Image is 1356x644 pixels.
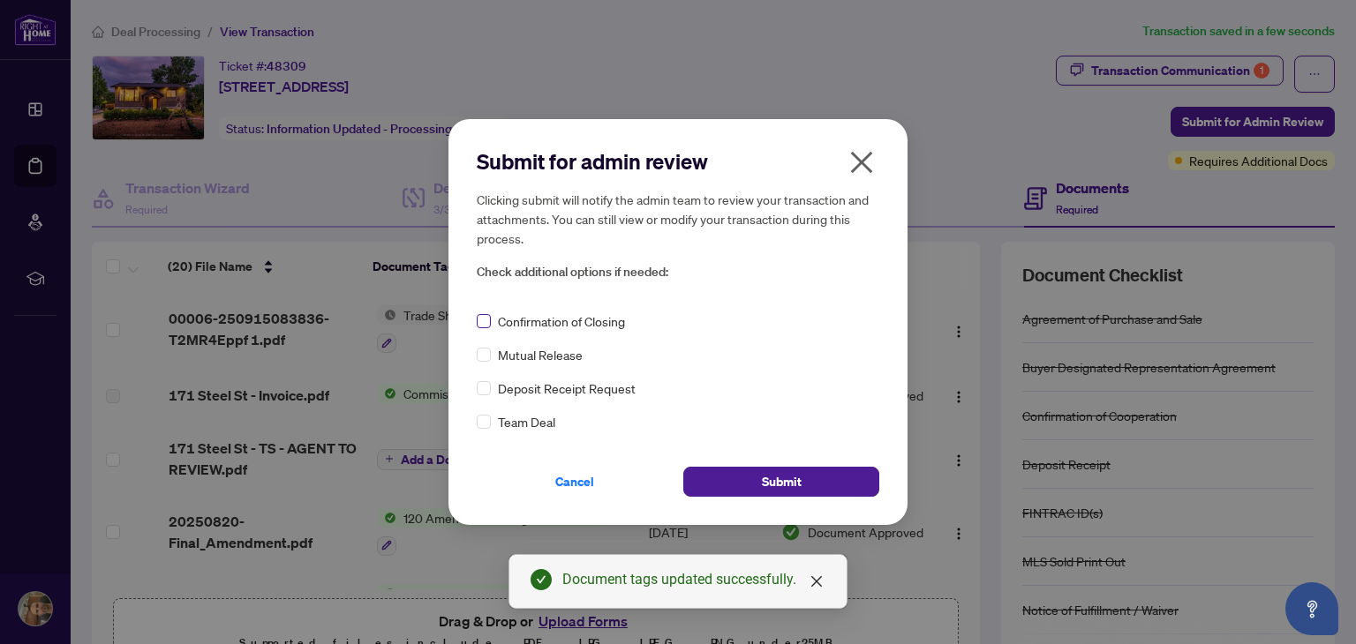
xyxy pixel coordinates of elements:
span: Mutual Release [498,345,583,364]
span: close [810,574,824,588]
button: Open asap [1285,582,1338,635]
a: Close [807,572,826,591]
span: Check additional options if needed: [477,262,879,282]
button: Submit [683,467,879,497]
h2: Submit for admin review [477,147,879,176]
span: Deposit Receipt Request [498,378,636,398]
span: Cancel [555,468,594,496]
span: close [847,148,876,176]
span: Confirmation of Closing [498,311,625,331]
span: Submit [762,468,802,496]
h5: Clicking submit will notify the admin team to review your transaction and attachments. You can st... [477,190,879,248]
span: Team Deal [498,412,555,431]
button: Cancel [477,467,673,497]
div: Document tags updated successfully. [562,569,825,590]
span: check-circle [531,569,552,590]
